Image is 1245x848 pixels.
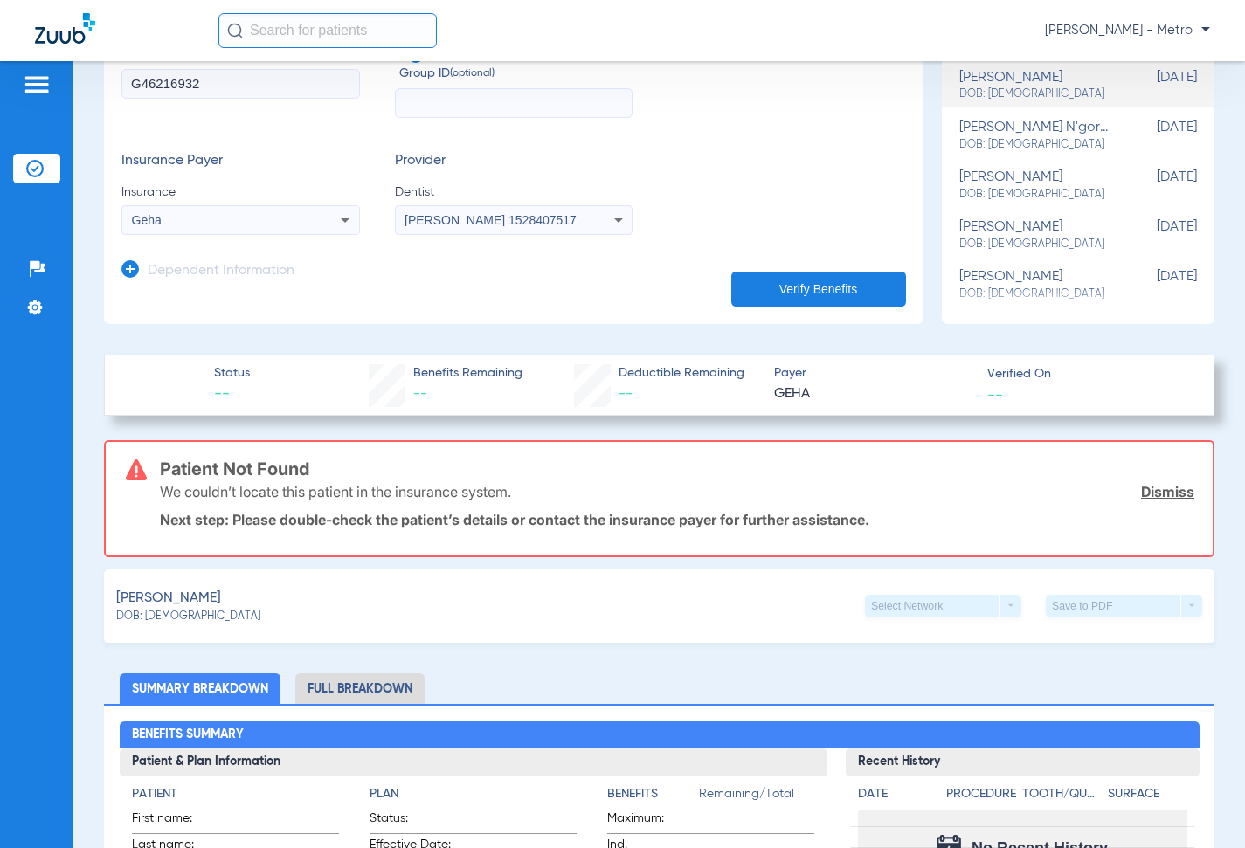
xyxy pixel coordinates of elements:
[607,810,693,833] span: Maximum:
[121,153,360,170] h3: Insurance Payer
[1158,764,1245,848] iframe: Chat Widget
[227,23,243,38] img: Search Icon
[450,65,495,83] small: (optional)
[395,183,633,201] span: Dentist
[121,69,360,99] input: Member ID
[370,810,455,833] span: Status:
[295,673,425,704] li: Full Breakdown
[370,785,577,803] h4: Plan
[1022,785,1102,803] h4: Tooth/Quad
[1110,70,1197,102] span: [DATE]
[116,610,260,625] span: DOB: [DEMOGRAPHIC_DATA]
[132,810,218,833] span: First name:
[1108,785,1187,803] h4: Surface
[116,588,221,610] span: [PERSON_NAME]
[607,785,699,803] h4: Benefits
[959,187,1110,203] span: DOB: [DEMOGRAPHIC_DATA]
[699,785,814,810] span: Remaining/Total
[946,785,1017,803] h4: Procedure
[774,364,972,383] span: Payer
[959,169,1110,202] div: [PERSON_NAME]
[846,748,1200,776] h3: Recent History
[619,387,633,401] span: --
[987,385,1003,403] span: --
[959,86,1110,102] span: DOB: [DEMOGRAPHIC_DATA]
[959,219,1110,252] div: [PERSON_NAME]
[1108,785,1187,810] app-breakdown-title: Surface
[1110,169,1197,202] span: [DATE]
[959,120,1110,152] div: [PERSON_NAME] n'goran
[1110,219,1197,252] span: [DATE]
[959,70,1110,102] div: [PERSON_NAME]
[121,47,360,119] label: Member ID
[959,269,1110,301] div: [PERSON_NAME]
[35,13,95,44] img: Zuub Logo
[214,364,250,383] span: Status
[1045,22,1210,39] span: [PERSON_NAME] - Metro
[858,785,931,810] app-breakdown-title: Date
[160,483,511,500] p: We couldn’t locate this patient in the insurance system.
[148,263,294,280] h3: Dependent Information
[132,785,339,803] h4: Patient
[120,721,1200,749] h2: Benefits Summary
[1141,483,1194,500] a: Dismiss
[987,365,1186,383] span: Verified On
[395,153,633,170] h3: Provider
[1022,785,1102,810] app-breakdown-title: Tooth/Quad
[121,183,360,201] span: Insurance
[160,511,1194,528] p: Next step: Please double-check the patient’s details or contact the insurance payer for further a...
[959,286,1110,302] span: DOB: [DEMOGRAPHIC_DATA]
[731,272,906,307] button: Verify Benefits
[946,785,1017,810] app-breakdown-title: Procedure
[160,460,1194,478] h3: Patient Not Found
[120,748,827,776] h3: Patient & Plan Information
[120,673,280,704] li: Summary Breakdown
[405,213,577,227] span: [PERSON_NAME] 1528407517
[214,383,250,405] span: --
[774,383,972,405] span: GEHA
[413,387,427,401] span: --
[619,364,744,383] span: Deductible Remaining
[218,13,437,48] input: Search for patients
[858,785,931,803] h4: Date
[23,74,51,95] img: hamburger-icon
[399,65,633,83] span: Group ID
[132,213,162,227] span: Geha
[607,785,699,810] app-breakdown-title: Benefits
[959,237,1110,252] span: DOB: [DEMOGRAPHIC_DATA]
[1110,269,1197,301] span: [DATE]
[126,459,147,480] img: error-icon
[959,137,1110,153] span: DOB: [DEMOGRAPHIC_DATA]
[413,364,522,383] span: Benefits Remaining
[1110,120,1197,152] span: [DATE]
